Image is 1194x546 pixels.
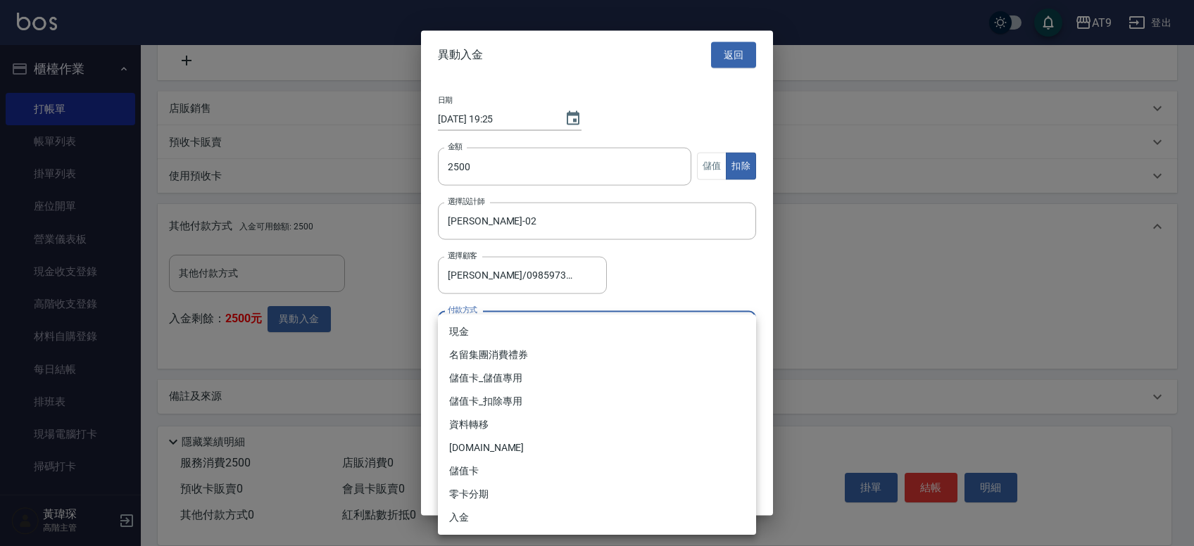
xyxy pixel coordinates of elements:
[438,390,756,413] li: 儲值卡_扣除專用
[438,436,756,459] li: [DOMAIN_NAME]
[438,343,756,367] li: 名留集團消費禮券
[438,506,756,529] li: 入金
[438,459,756,483] li: 儲值卡
[438,413,756,436] li: 資料轉移
[438,483,756,506] li: 零卡分期
[438,320,756,343] li: 現金
[438,367,756,390] li: 儲值卡_儲值專用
